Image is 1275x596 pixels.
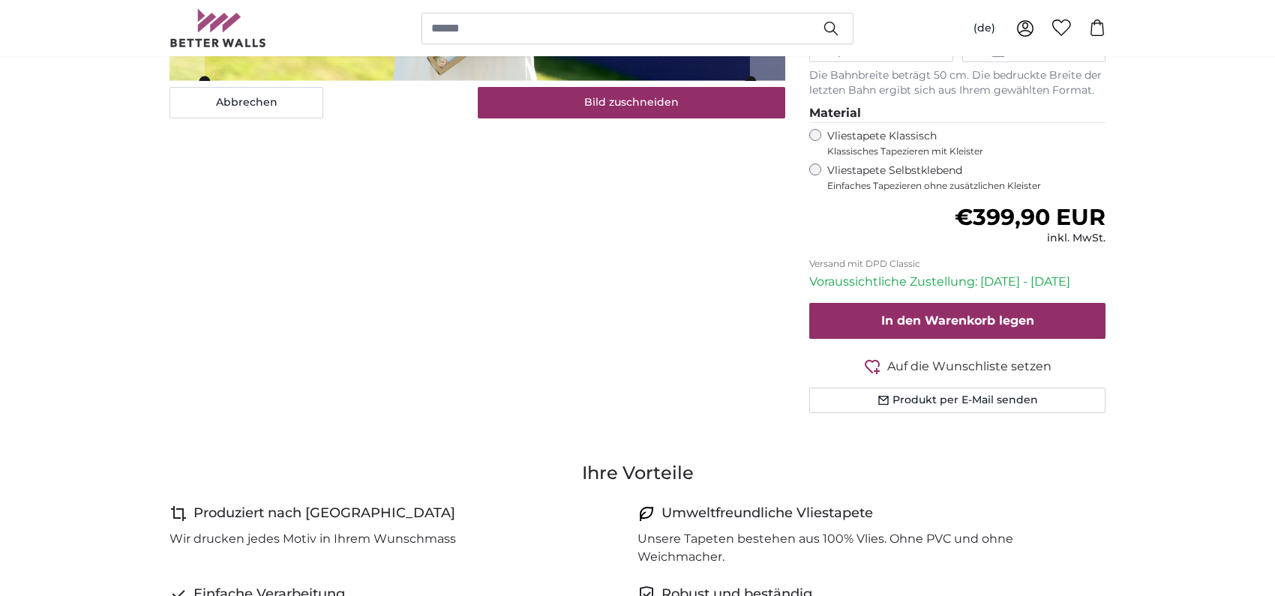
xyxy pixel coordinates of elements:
span: Einfaches Tapezieren ohne zusätzlichen Kleister [827,180,1105,192]
h4: Produziert nach [GEOGRAPHIC_DATA] [193,503,455,524]
img: Betterwalls [169,9,267,47]
p: Unsere Tapeten bestehen aus 100% Vlies. Ohne PVC und ohne Weichmacher. [637,530,1093,566]
button: Produkt per E-Mail senden [809,388,1105,413]
label: Vliestapete Klassisch [827,129,1093,157]
label: Vliestapete Selbstklebend [827,163,1105,192]
div: inkl. MwSt. [955,231,1105,246]
h3: Ihre Vorteile [169,461,1105,485]
button: Auf die Wunschliste setzen [809,357,1105,376]
p: Versand mit DPD Classic [809,258,1105,270]
span: In den Warenkorb legen [881,313,1034,328]
span: Auf die Wunschliste setzen [887,358,1051,376]
span: €399,90 EUR [955,203,1105,231]
p: Die Bahnbreite beträgt 50 cm. Die bedruckte Breite der letzten Bahn ergibt sich aus Ihrem gewählt... [809,68,1105,98]
span: Klassisches Tapezieren mit Kleister [827,145,1093,157]
button: In den Warenkorb legen [809,303,1105,339]
p: Voraussichtliche Zustellung: [DATE] - [DATE] [809,273,1105,291]
button: Bild zuschneiden [478,87,786,118]
legend: Material [809,104,1105,123]
button: (de) [961,15,1007,42]
p: Wir drucken jedes Motiv in Ihrem Wunschmass [169,530,456,548]
button: Abbrechen [169,87,323,118]
h4: Umweltfreundliche Vliestapete [661,503,873,524]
